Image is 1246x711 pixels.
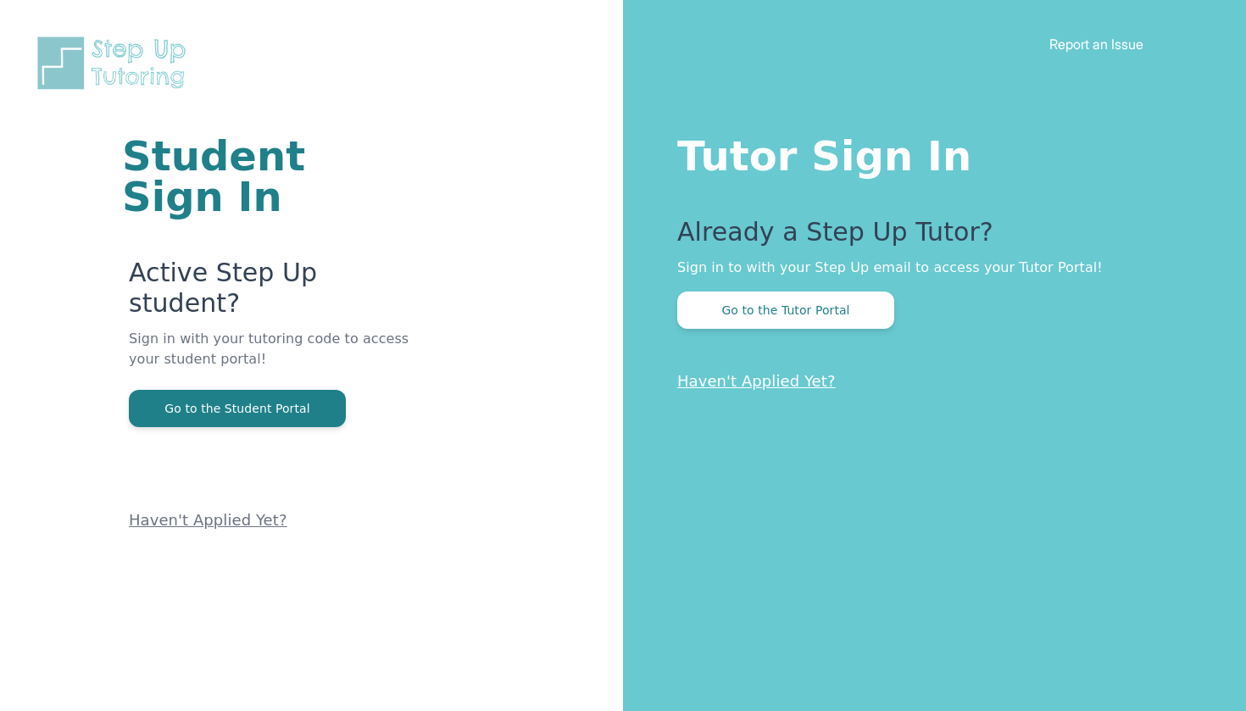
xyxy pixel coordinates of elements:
[677,372,836,390] a: Haven't Applied Yet?
[34,34,197,92] img: Step Up Tutoring horizontal logo
[122,136,420,217] h1: Student Sign In
[129,258,420,329] p: Active Step Up student?
[129,511,287,529] a: Haven't Applied Yet?
[677,258,1178,278] p: Sign in to with your Step Up email to access your Tutor Portal!
[129,390,346,427] button: Go to the Student Portal
[1049,36,1143,53] a: Report an Issue
[677,217,1178,258] p: Already a Step Up Tutor?
[129,400,346,416] a: Go to the Student Portal
[677,302,894,318] a: Go to the Tutor Portal
[129,329,420,390] p: Sign in with your tutoring code to access your student portal!
[677,129,1178,176] h1: Tutor Sign In
[677,292,894,329] button: Go to the Tutor Portal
